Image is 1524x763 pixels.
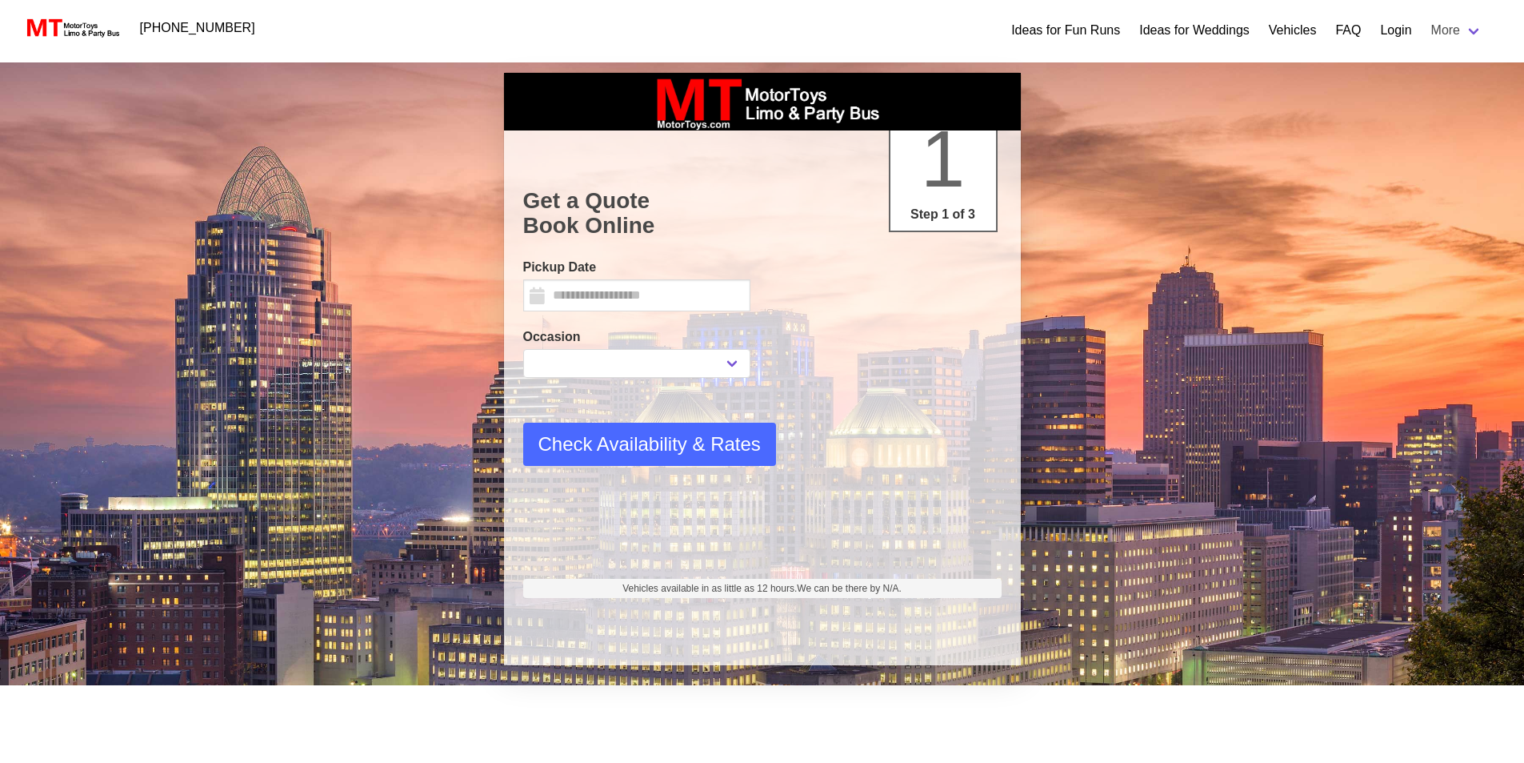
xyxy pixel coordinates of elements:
button: Check Availability & Rates [523,423,776,466]
span: Check Availability & Rates [538,430,761,459]
a: Ideas for Fun Runs [1011,21,1120,40]
a: FAQ [1335,21,1361,40]
a: More [1422,14,1492,46]
p: Step 1 of 3 [897,205,990,224]
span: 1 [921,114,966,203]
a: Ideas for Weddings [1139,21,1250,40]
img: MotorToys Logo [22,17,121,39]
span: We can be there by N/A. [797,583,902,594]
img: box_logo_brand.jpeg [642,73,882,131]
h1: Get a Quote Book Online [523,188,1002,239]
label: Pickup Date [523,258,750,277]
a: Login [1380,21,1411,40]
a: Vehicles [1269,21,1317,40]
a: [PHONE_NUMBER] [130,12,265,44]
label: Occasion [523,327,750,347]
span: Vehicles available in as little as 12 hours. [622,581,902,596]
